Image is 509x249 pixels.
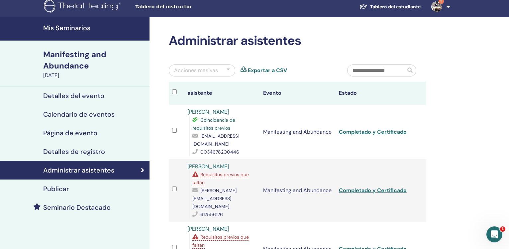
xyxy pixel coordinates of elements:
[200,211,223,217] span: 617556126
[339,128,407,135] a: Completado y Certificado
[336,82,411,105] th: Estado
[43,148,105,156] h4: Detalles de registro
[43,185,69,193] h4: Publicar
[187,163,229,170] a: [PERSON_NAME]
[260,105,336,159] td: Manifesting and Abundance
[43,129,97,137] h4: Página de evento
[192,172,249,186] span: Requisitos previos que faltan
[184,82,260,105] th: asistente
[339,187,407,194] a: Completado y Certificado
[260,82,336,105] th: Evento
[43,92,104,100] h4: Detalles del evento
[192,187,237,209] span: [PERSON_NAME][EMAIL_ADDRESS][DOMAIN_NAME]
[43,166,114,174] h4: Administrar asistentes
[192,234,249,248] span: Requisitos previos que faltan
[200,149,239,155] span: 0034678200446
[135,3,235,10] span: Tablero del instructor
[192,117,235,131] span: Coincidencia de requisitos previos
[169,33,426,49] h2: Administrar asistentes
[260,159,336,222] td: Manifesting and Abundance
[354,1,426,13] a: Tablero del estudiante
[43,49,146,71] div: Manifesting and Abundance
[486,226,502,242] iframe: Intercom live chat
[248,66,287,74] a: Exportar a CSV
[43,71,146,79] div: [DATE]
[174,66,218,74] div: Acciones masivas
[43,203,111,211] h4: Seminario Destacado
[431,1,442,12] img: default.jpg
[39,49,150,79] a: Manifesting and Abundance[DATE]
[187,108,229,115] a: [PERSON_NAME]
[359,4,367,9] img: graduation-cap-white.svg
[192,133,239,147] span: [EMAIL_ADDRESS][DOMAIN_NAME]
[43,110,115,118] h4: Calendario de eventos
[187,225,229,232] a: [PERSON_NAME]
[500,226,505,232] span: 1
[43,24,146,32] h4: Mis Seminarios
